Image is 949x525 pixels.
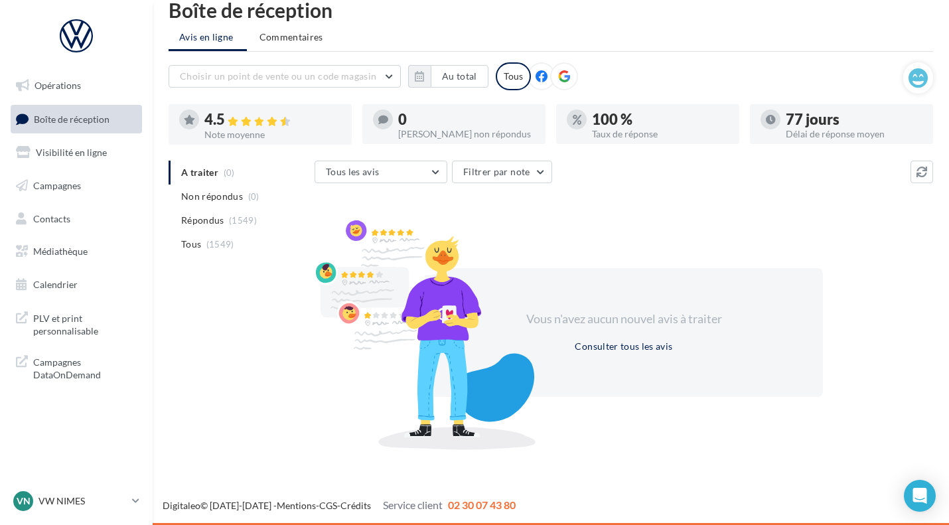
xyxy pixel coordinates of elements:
[398,129,535,139] div: [PERSON_NAME] non répondus
[17,494,31,508] span: VN
[206,239,234,250] span: (1549)
[163,500,200,511] a: Digitaleo
[315,161,447,183] button: Tous les avis
[33,180,81,191] span: Campagnes
[319,500,337,511] a: CGS
[8,205,145,233] a: Contacts
[340,500,371,511] a: Crédits
[904,480,936,512] div: Open Intercom Messenger
[8,139,145,167] a: Visibilité en ligne
[326,166,380,177] span: Tous les avis
[163,500,516,511] span: © [DATE]-[DATE] - - -
[169,65,401,88] button: Choisir un point de vente ou un code magasin
[383,498,443,511] span: Service client
[181,214,224,227] span: Répondus
[8,172,145,200] a: Campagnes
[33,246,88,257] span: Médiathèque
[35,80,81,91] span: Opérations
[11,488,142,514] a: VN VW NIMES
[33,279,78,290] span: Calendrier
[204,112,341,127] div: 4.5
[181,190,243,203] span: Non répondus
[592,129,729,139] div: Taux de réponse
[448,498,516,511] span: 02 30 07 43 80
[408,65,488,88] button: Au total
[496,62,531,90] div: Tous
[452,161,552,183] button: Filtrer par note
[34,113,110,124] span: Boîte de réception
[181,238,201,251] span: Tous
[33,212,70,224] span: Contacts
[8,304,145,343] a: PLV et print personnalisable
[180,70,376,82] span: Choisir un point de vente ou un code magasin
[8,72,145,100] a: Opérations
[398,112,535,127] div: 0
[277,500,316,511] a: Mentions
[569,338,678,354] button: Consulter tous les avis
[786,129,922,139] div: Délai de réponse moyen
[229,215,257,226] span: (1549)
[259,31,323,42] span: Commentaires
[431,65,488,88] button: Au total
[592,112,729,127] div: 100 %
[33,353,137,382] span: Campagnes DataOnDemand
[510,311,738,328] div: Vous n'avez aucun nouvel avis à traiter
[204,130,341,139] div: Note moyenne
[36,147,107,158] span: Visibilité en ligne
[8,238,145,265] a: Médiathèque
[38,494,127,508] p: VW NIMES
[8,105,145,133] a: Boîte de réception
[786,112,922,127] div: 77 jours
[248,191,259,202] span: (0)
[8,348,145,387] a: Campagnes DataOnDemand
[8,271,145,299] a: Calendrier
[33,309,137,338] span: PLV et print personnalisable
